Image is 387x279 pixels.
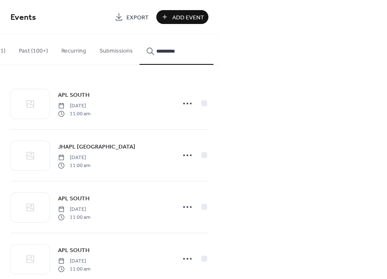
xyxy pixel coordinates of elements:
span: [DATE] [58,206,90,213]
span: 11:00 am [58,162,90,169]
span: 11:00 am [58,110,90,117]
a: APL SOUTH [58,90,90,100]
a: APL SOUTH [58,245,90,255]
a: Export [111,10,153,24]
span: Export [126,13,149,22]
span: [DATE] [58,154,90,162]
button: Submissions [93,34,140,64]
span: [DATE] [58,258,90,265]
button: Add Event [156,10,208,24]
span: 11:00 am [58,213,90,221]
span: 11:00 am [58,265,90,273]
span: APL SOUTH [58,91,90,100]
a: JHAPL [GEOGRAPHIC_DATA] [58,142,135,151]
button: Recurring [55,34,93,64]
a: APL SOUTH [58,194,90,203]
span: [DATE] [58,102,90,110]
span: Events [11,9,36,26]
span: APL SOUTH [58,246,90,255]
span: Add Event [172,13,204,22]
button: Past (100+) [12,34,55,64]
span: JHAPL [GEOGRAPHIC_DATA] [58,143,135,151]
